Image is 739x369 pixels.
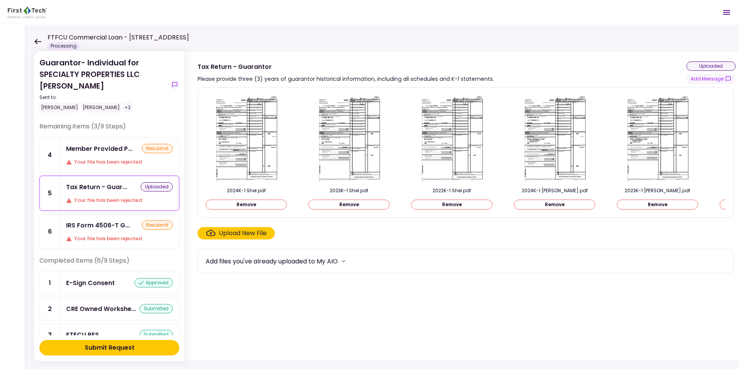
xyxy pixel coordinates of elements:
div: Upload New File [219,229,267,238]
div: 3 [40,324,60,346]
div: Please provide three (3) years of guarantor historical information, including all schedules and K... [198,74,494,84]
div: 2024K-1 Eldridge Mng.pdf [514,187,595,194]
a: 5Tax Return - GuarantoruploadedYour file has been rejected [39,176,179,211]
div: Processing [48,42,80,50]
div: 2023K-1 Eldridge Mng.pdf [617,187,698,194]
button: show-messages [170,80,179,89]
button: Remove [617,200,698,210]
img: Partner icon [8,7,47,18]
button: Remove [514,200,595,210]
div: FTFCU PFS [66,330,99,340]
div: Sent to: [39,94,167,101]
div: resubmit [142,220,173,230]
span: Click here to upload the required document [198,227,275,239]
div: E-Sign Consent [66,278,115,288]
div: Member Provided PFS [66,144,133,154]
div: 2022K-1 Shel.pdf [411,187,492,194]
div: +2 [123,102,132,113]
div: Tax Return - Guarantor [66,182,127,192]
a: 1E-Sign Consentapproved [39,272,179,294]
div: IRS Form 4506-T Guarantor [66,220,130,230]
div: Tax Return - Guarantor [198,62,494,72]
div: uploaded [686,62,736,71]
button: Remove [411,200,492,210]
div: 6 [40,214,60,249]
a: 4Member Provided PFSresubmitYour file has been rejected [39,137,179,173]
div: 2023K-1 Shel.pdf [308,187,390,194]
div: resubmit [142,144,173,153]
a: 6IRS Form 4506-T GuarantorresubmitYour file has been rejected [39,214,179,249]
div: uploaded [141,182,173,191]
div: Completed items (6/9 Steps) [39,256,179,272]
div: Submit Request [85,343,135,352]
button: Remove [308,200,390,210]
button: Submit Request [39,340,179,355]
div: [PERSON_NAME] [81,102,121,113]
div: approved [135,278,173,287]
div: [PERSON_NAME] [39,102,80,113]
button: Remove [206,200,287,210]
div: Your file has been rejected [66,158,173,166]
div: Add files you've already uploaded to My AIO [206,256,338,266]
div: submitted [140,304,173,313]
div: 2 [40,298,60,320]
button: Open menu [717,3,736,22]
div: Remaining items (3/9 Steps) [39,122,179,137]
div: Your file has been rejected [66,235,173,243]
div: 5 [40,176,60,210]
button: more [338,255,349,267]
div: Your file has been rejected [66,196,173,204]
h1: FTFCU Commercial Loan - [STREET_ADDRESS] [48,33,189,42]
div: submitted [140,330,173,339]
div: 2024K-1 Shel.pdf [206,187,287,194]
a: 3FTFCU PFSsubmitted [39,323,179,346]
div: Guarantor- Individual for SPECIALTY PROPERTIES LLC [PERSON_NAME] [39,57,167,113]
div: 1 [40,272,60,294]
div: 4 [40,138,60,172]
div: CRE Owned Worksheet [66,304,136,314]
a: 2CRE Owned Worksheetsubmitted [39,297,179,320]
button: show-messages [686,74,736,84]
